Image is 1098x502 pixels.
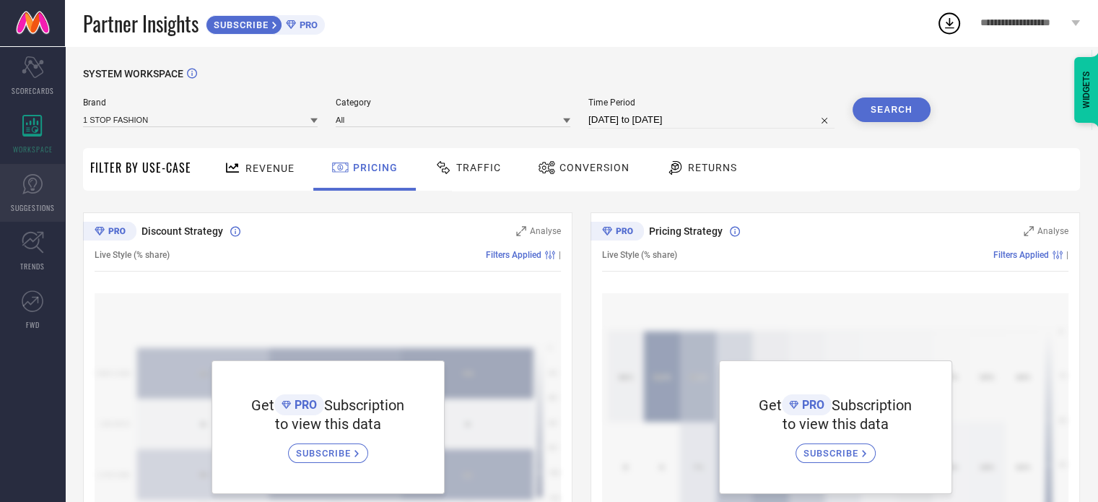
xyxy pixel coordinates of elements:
[530,226,561,236] span: Analyse
[291,398,317,412] span: PRO
[649,225,723,237] span: Pricing Strategy
[83,222,136,243] div: Premium
[20,261,45,272] span: TRENDS
[83,9,199,38] span: Partner Insights
[591,222,644,243] div: Premium
[486,250,541,260] span: Filters Applied
[759,397,782,414] span: Get
[90,159,191,176] span: Filter By Use-Case
[83,98,318,108] span: Brand
[288,433,368,463] a: SUBSCRIBE
[516,226,526,236] svg: Zoom
[798,398,824,412] span: PRO
[853,98,931,122] button: Search
[803,448,862,459] span: SUBSCRIBE
[588,111,835,129] input: Select time period
[832,397,912,414] span: Subscription
[588,98,835,108] span: Time Period
[324,397,404,414] span: Subscription
[11,202,55,213] span: SUGGESTIONS
[559,162,629,173] span: Conversion
[1066,250,1068,260] span: |
[796,433,876,463] a: SUBSCRIBE
[13,144,53,155] span: WORKSPACE
[936,10,962,36] div: Open download list
[141,225,223,237] span: Discount Strategy
[26,319,40,330] span: FWD
[993,250,1049,260] span: Filters Applied
[559,250,561,260] span: |
[296,20,318,30] span: PRO
[245,163,295,174] span: Revenue
[336,98,570,108] span: Category
[206,12,325,35] a: SUBSCRIBEPRO
[275,415,381,433] span: to view this data
[353,162,398,173] span: Pricing
[83,68,183,79] span: SYSTEM WORKSPACE
[95,250,170,260] span: Live Style (% share)
[12,85,54,96] span: SCORECARDS
[456,162,501,173] span: Traffic
[296,448,354,459] span: SUBSCRIBE
[1024,226,1034,236] svg: Zoom
[251,397,274,414] span: Get
[688,162,737,173] span: Returns
[206,20,272,30] span: SUBSCRIBE
[602,250,677,260] span: Live Style (% share)
[1037,226,1068,236] span: Analyse
[783,415,889,433] span: to view this data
